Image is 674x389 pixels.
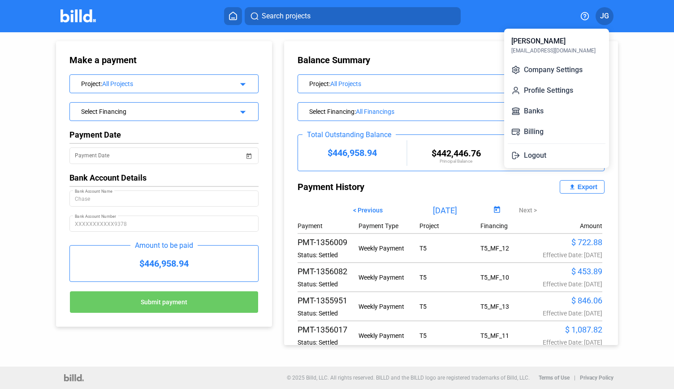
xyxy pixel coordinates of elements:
[511,36,566,47] div: [PERSON_NAME]
[508,123,605,141] button: Billing
[508,61,605,79] button: Company Settings
[508,82,605,99] button: Profile Settings
[508,102,605,120] button: Banks
[511,47,596,55] div: [EMAIL_ADDRESS][DOMAIN_NAME]
[508,147,605,164] button: Logout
